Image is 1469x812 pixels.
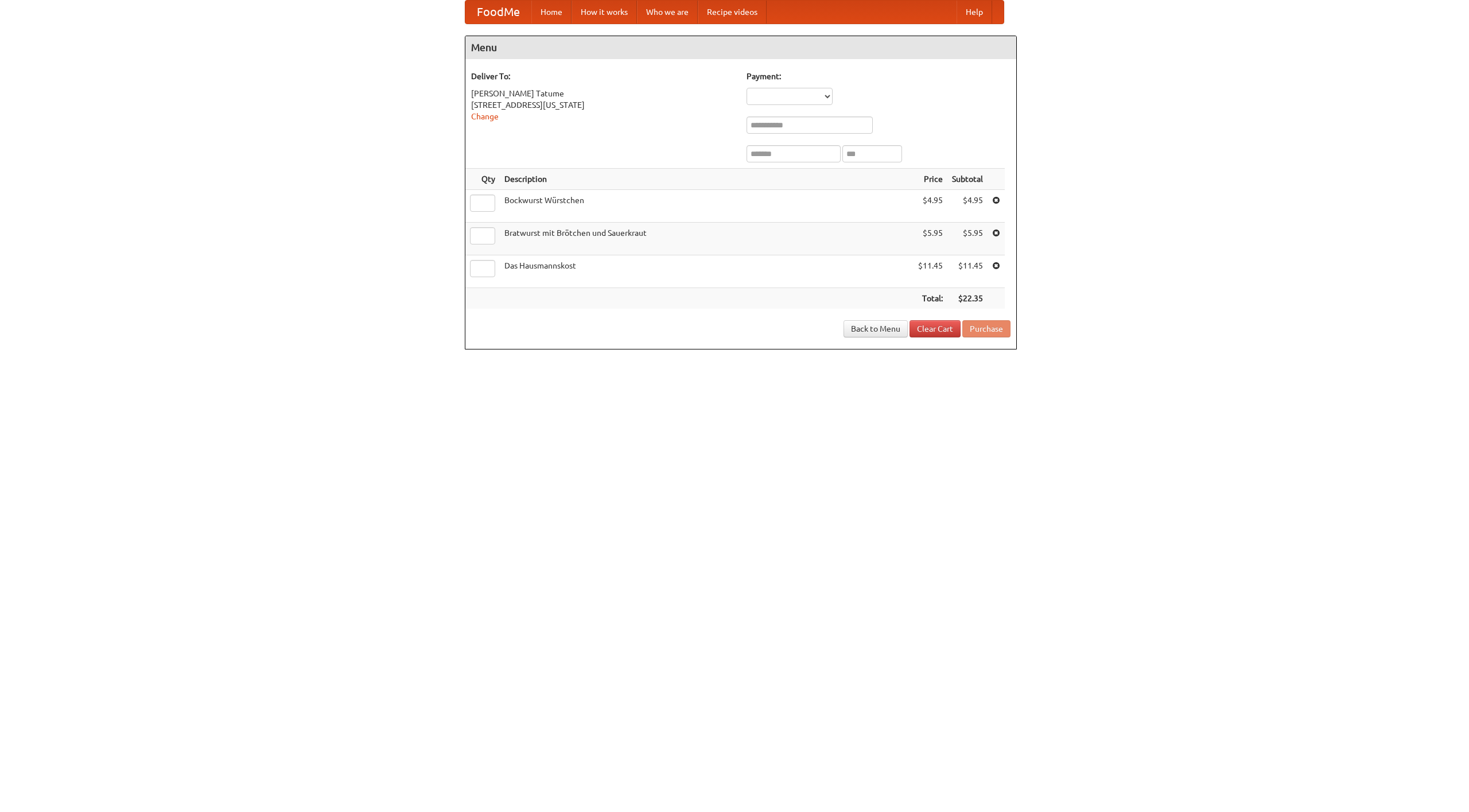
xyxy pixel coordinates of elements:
[947,223,988,255] td: $5.95
[914,169,947,190] th: Price
[914,255,947,288] td: $11.45
[500,169,914,190] th: Description
[947,169,988,190] th: Subtotal
[910,320,961,337] a: Clear Cart
[637,1,698,24] a: Who we are
[914,288,947,309] th: Total:
[500,255,914,288] td: Das Hausmannskost
[947,190,988,223] td: $4.95
[914,223,947,255] td: $5.95
[471,71,735,82] h5: Deliver To:
[957,1,992,24] a: Help
[500,223,914,255] td: Bratwurst mit Brötchen und Sauerkraut
[531,1,572,24] a: Home
[962,320,1011,337] button: Purchase
[947,288,988,309] th: $22.35
[747,71,1011,82] h5: Payment:
[572,1,637,24] a: How it works
[914,190,947,223] td: $4.95
[465,1,531,24] a: FoodMe
[471,112,499,121] a: Change
[844,320,908,337] a: Back to Menu
[465,36,1016,59] h4: Menu
[465,169,500,190] th: Qty
[947,255,988,288] td: $11.45
[698,1,767,24] a: Recipe videos
[471,88,735,99] div: [PERSON_NAME] Tatume
[471,99,735,111] div: [STREET_ADDRESS][US_STATE]
[500,190,914,223] td: Bockwurst Würstchen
